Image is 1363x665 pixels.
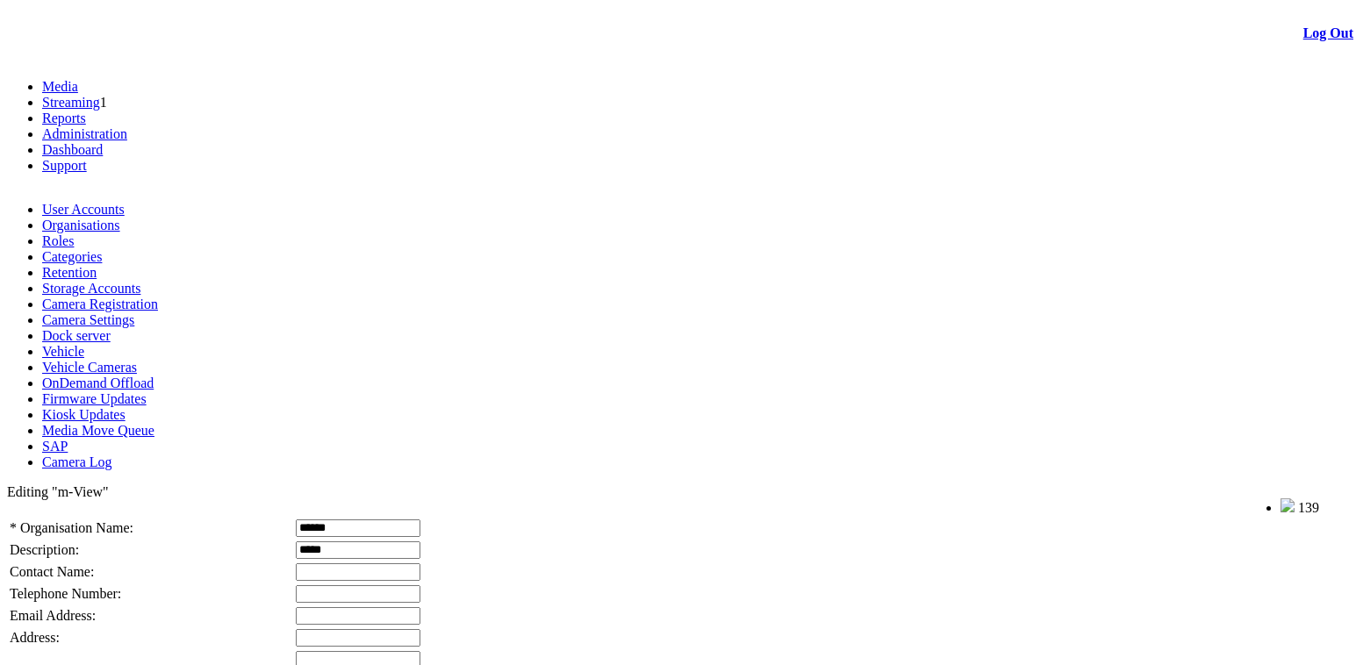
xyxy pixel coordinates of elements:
[7,484,109,499] span: Editing "m-View"
[10,542,79,557] span: Description:
[42,142,103,157] a: Dashboard
[42,360,137,375] a: Vehicle Cameras
[10,520,133,535] span: * Organisation Name:
[1103,499,1246,512] span: Welcome, Aqil (Administrator)
[10,608,96,623] span: Email Address:
[42,158,87,173] a: Support
[42,95,100,110] a: Streaming
[42,423,154,438] a: Media Move Queue
[42,344,84,359] a: Vehicle
[42,202,125,217] a: User Accounts
[42,126,127,141] a: Administration
[10,586,121,601] span: Telephone Number:
[42,218,120,232] a: Organisations
[42,328,111,343] a: Dock server
[1298,500,1319,515] span: 139
[42,407,126,422] a: Kiosk Updates
[42,375,154,390] a: OnDemand Offload
[42,391,147,406] a: Firmware Updates
[1281,498,1295,512] img: bell25.png
[42,111,86,125] a: Reports
[42,79,78,94] a: Media
[42,233,74,248] a: Roles
[42,265,97,280] a: Retention
[42,281,140,296] a: Storage Accounts
[42,312,134,327] a: Camera Settings
[42,249,102,264] a: Categories
[1303,25,1353,40] a: Log Out
[42,454,112,469] a: Camera Log
[42,297,158,311] a: Camera Registration
[100,95,107,110] span: 1
[10,630,60,645] span: Address:
[42,439,68,454] a: SAP
[10,564,94,579] span: Contact Name:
